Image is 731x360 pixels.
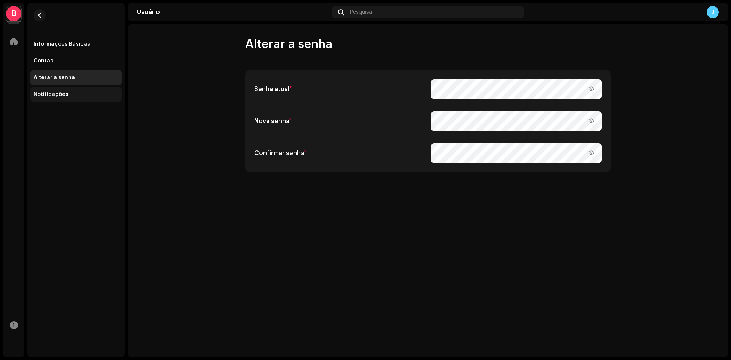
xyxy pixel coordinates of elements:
h5: Nova senha [254,117,425,126]
div: Alterar a senha [34,75,75,81]
span: Alterar a senha [245,37,332,52]
div: Notificações [34,91,69,98]
h5: Senha atual [254,85,425,94]
re-m-nav-item: Informações Básicas [30,37,122,52]
re-m-nav-item: Alterar a senha [30,70,122,85]
div: J [707,6,719,18]
div: Usuário [137,9,329,15]
div: B [6,6,21,21]
h5: Confirmar senha [254,149,425,158]
re-m-nav-item: Notificações [30,87,122,102]
span: Pesquisa [350,9,372,15]
div: Informações Básicas [34,41,90,47]
div: Contas [34,58,53,64]
re-m-nav-item: Contas [30,53,122,69]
